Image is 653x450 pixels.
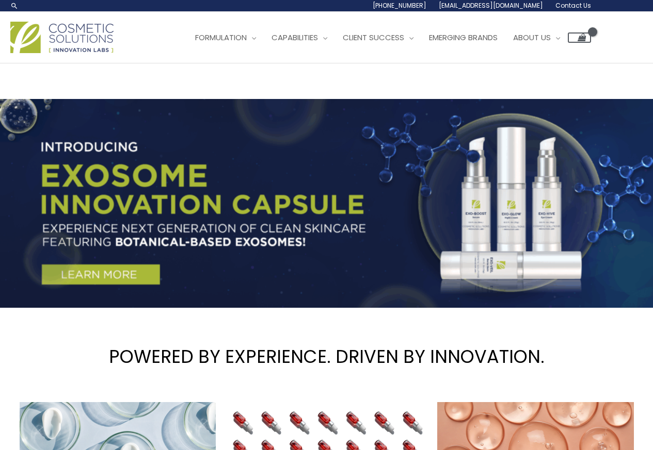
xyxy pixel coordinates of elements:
span: Contact Us [555,1,591,10]
a: Search icon link [10,2,19,10]
img: Cosmetic Solutions Logo [10,22,114,53]
span: Client Success [343,32,404,43]
span: About Us [513,32,551,43]
span: Formulation [195,32,247,43]
span: Capabilities [272,32,318,43]
a: Formulation [187,22,264,53]
a: Emerging Brands [421,22,505,53]
a: About Us [505,22,568,53]
span: [EMAIL_ADDRESS][DOMAIN_NAME] [439,1,543,10]
span: [PHONE_NUMBER] [373,1,426,10]
a: Capabilities [264,22,335,53]
span: Emerging Brands [429,32,498,43]
a: Client Success [335,22,421,53]
a: View Shopping Cart, empty [568,32,591,43]
nav: Site Navigation [180,22,591,53]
